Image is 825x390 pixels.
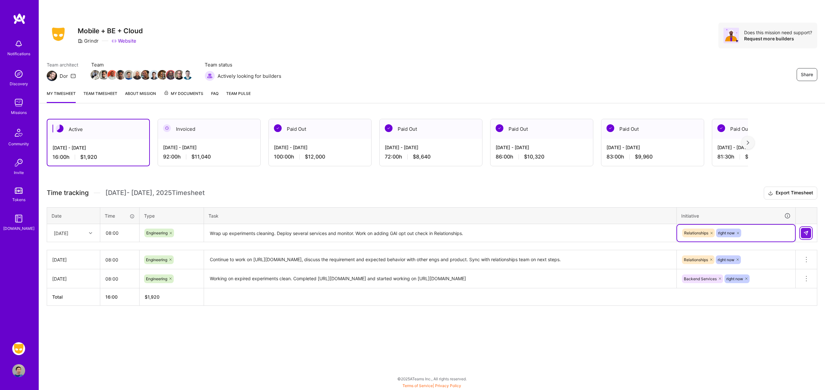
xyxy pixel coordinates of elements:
[145,294,160,300] span: $ 1,920
[744,29,812,36] div: Does this mission need support?
[684,257,708,262] span: Relationships
[764,187,817,200] button: Export Timesheet
[718,257,734,262] span: right now
[54,230,68,236] div: [DATE]
[684,276,717,281] span: Backend Services
[150,69,158,80] a: Team Member Avatar
[712,119,815,139] div: Paid Out
[191,153,211,160] span: $11,040
[12,364,25,377] img: User Avatar
[717,153,810,160] div: 81:30 h
[797,68,817,81] button: Share
[146,257,167,262] span: Engineering
[163,124,171,132] img: Invoiced
[269,119,371,139] div: Paid Out
[112,37,136,44] a: Website
[14,169,24,176] div: Invite
[167,69,175,80] a: Team Member Avatar
[91,61,192,68] span: Team
[490,119,593,139] div: Paid Out
[100,288,140,306] th: 16:00
[496,153,588,160] div: 86:00 h
[174,70,184,80] img: Team Member Avatar
[107,70,117,80] img: Team Member Avatar
[385,153,477,160] div: 72:00 h
[47,71,57,81] img: Team Architect
[158,69,167,80] a: Team Member Avatar
[71,73,76,78] i: icon Mail
[52,275,95,282] div: [DATE]
[12,212,25,225] img: guide book
[53,144,144,151] div: [DATE] - [DATE]
[607,144,699,151] div: [DATE] - [DATE]
[53,154,144,160] div: 16:00 h
[435,383,461,388] a: Privacy Policy
[11,364,27,377] a: User Avatar
[205,61,281,68] span: Team status
[684,231,708,235] span: Relationships
[12,156,25,169] img: Invite
[47,61,78,68] span: Team architect
[99,70,109,80] img: Team Member Avatar
[274,153,366,160] div: 100:00 h
[164,90,203,97] span: My Documents
[47,207,100,224] th: Date
[78,37,99,44] div: Grindr
[211,90,218,103] a: FAQ
[717,124,725,132] img: Paid Out
[91,70,100,80] img: Team Member Avatar
[413,153,431,160] span: $8,640
[226,91,251,96] span: Team Pulse
[105,189,205,197] span: [DATE] - [DATE] , 2025 Timesheet
[803,231,809,236] img: Submit
[100,270,139,287] input: HH:MM
[108,69,116,80] a: Team Member Avatar
[141,70,150,80] img: Team Member Avatar
[12,96,25,109] img: teamwork
[226,90,251,103] a: Team Pulse
[403,383,461,388] span: |
[166,70,176,80] img: Team Member Avatar
[83,90,117,103] a: Team timesheet
[146,276,167,281] span: Engineering
[80,154,97,160] span: $1,920
[380,119,482,139] div: Paid Out
[801,228,812,238] div: null
[747,140,749,145] img: right
[12,67,25,80] img: discovery
[7,50,30,57] div: Notifications
[607,153,699,160] div: 83:00 h
[47,90,76,103] a: My timesheet
[125,90,156,103] a: About Mission
[101,224,139,241] input: HH:MM
[768,190,773,197] i: icon Download
[385,124,393,132] img: Paid Out
[183,70,192,80] img: Team Member Avatar
[15,188,23,194] img: tokens
[681,212,791,220] div: Initiative
[385,144,477,151] div: [DATE] - [DATE]
[496,144,588,151] div: [DATE] - [DATE]
[140,207,204,224] th: Type
[116,69,125,80] a: Team Member Avatar
[723,28,739,43] img: Avatar
[56,125,63,132] img: Active
[601,119,704,139] div: Paid Out
[116,70,125,80] img: Team Member Avatar
[11,342,27,355] a: Grindr: Mobile + BE + Cloud
[47,288,100,306] th: Total
[78,27,143,35] h3: Mobile + BE + Cloud
[100,69,108,80] a: Team Member Avatar
[717,144,810,151] div: [DATE] - [DATE]
[13,13,26,25] img: logo
[274,124,282,132] img: Paid Out
[47,119,149,139] div: Active
[218,73,281,79] span: Actively looking for builders
[718,231,735,235] span: right now
[11,125,26,140] img: Community
[175,69,183,80] a: Team Member Avatar
[146,231,168,235] span: Engineering
[132,70,142,80] img: Team Member Avatar
[8,140,29,147] div: Community
[89,231,92,235] i: icon Chevron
